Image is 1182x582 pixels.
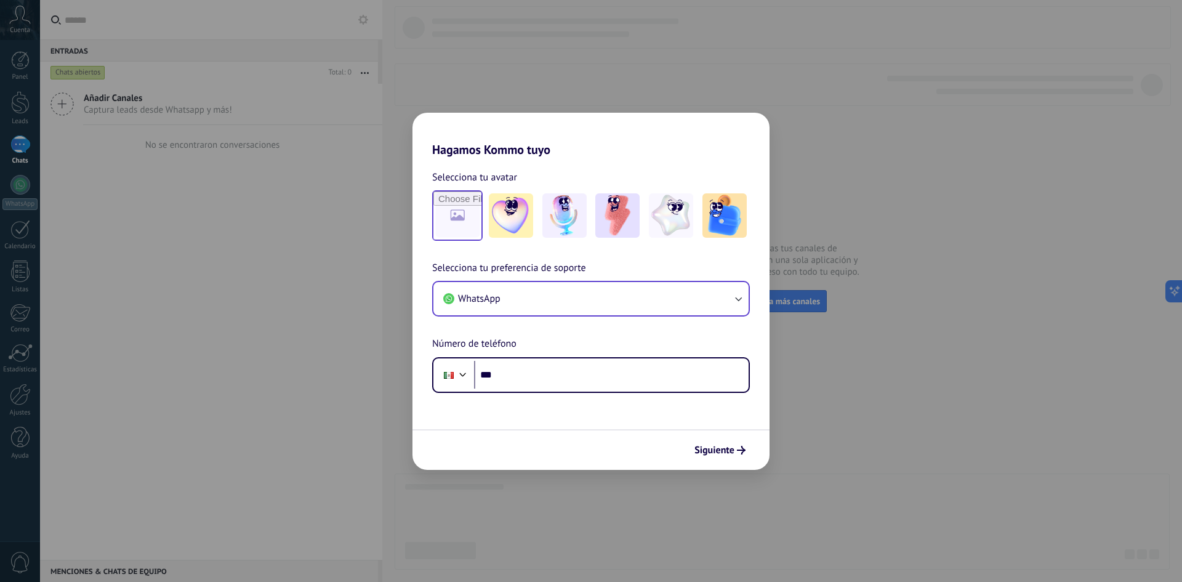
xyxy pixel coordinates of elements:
span: Número de teléfono [432,336,517,352]
img: -5.jpeg [702,193,747,238]
h2: Hagamos Kommo tuyo [412,113,770,157]
div: Mexico: + 52 [437,362,460,388]
span: WhatsApp [458,293,501,305]
button: WhatsApp [433,282,749,315]
img: -2.jpeg [542,193,587,238]
img: -3.jpeg [595,193,640,238]
span: Siguiente [694,446,734,455]
img: -4.jpeg [649,193,693,238]
img: -1.jpeg [489,193,533,238]
span: Selecciona tu avatar [432,169,517,185]
span: Selecciona tu preferencia de soporte [432,261,586,277]
button: Siguiente [689,440,751,461]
